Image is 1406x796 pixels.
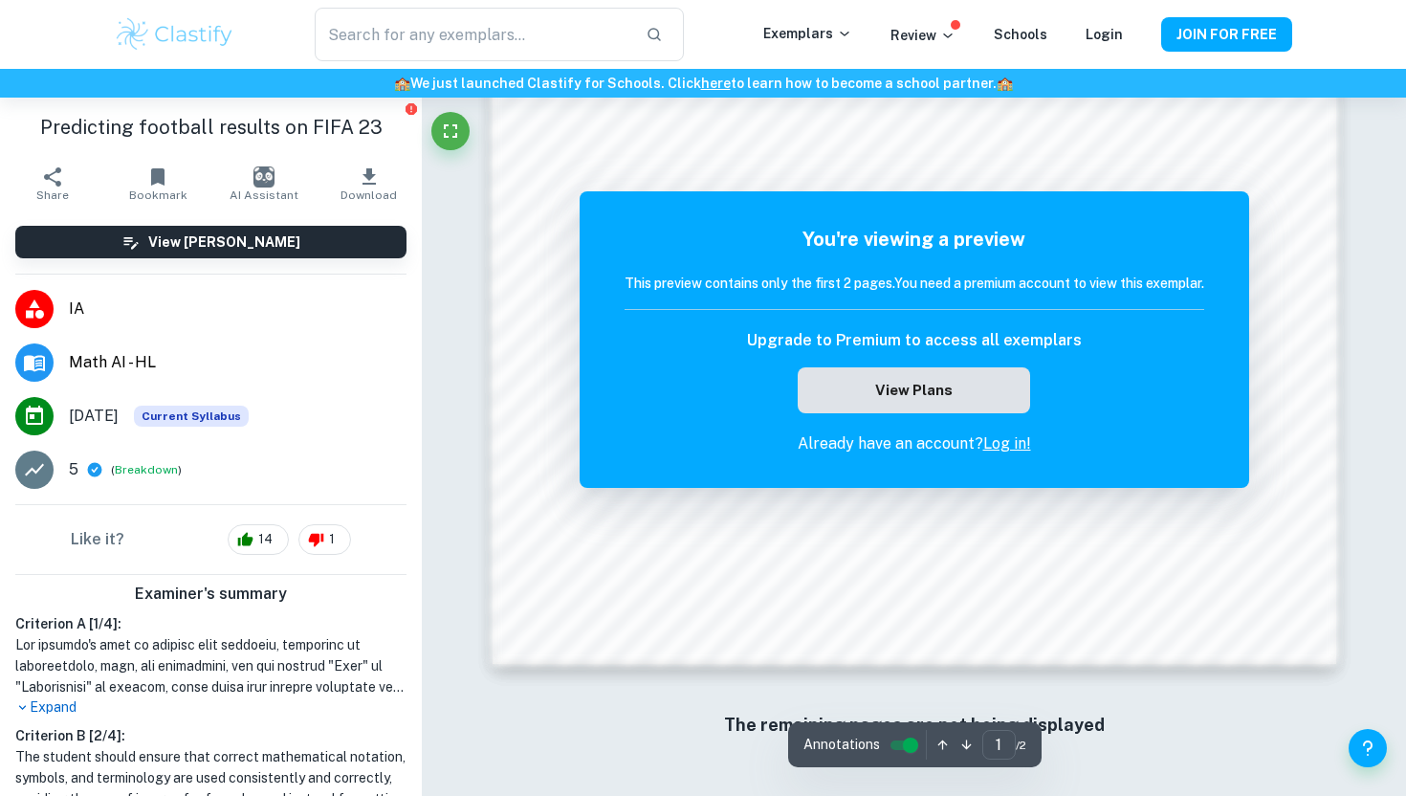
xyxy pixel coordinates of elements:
[129,188,187,202] span: Bookmark
[230,188,298,202] span: AI Assistant
[115,461,178,478] button: Breakdown
[15,697,406,718] p: Expand
[15,113,406,142] h1: Predicting football results on FIFA 23
[1349,729,1387,767] button: Help and Feedback
[4,73,1402,94] h6: We just launched Clastify for Schools. Click to learn how to become a school partner.
[15,613,406,634] h6: Criterion A [ 1 / 4 ]:
[69,458,78,481] p: 5
[317,157,422,210] button: Download
[148,232,300,253] h6: View [PERSON_NAME]
[211,157,317,210] button: AI Assistant
[1161,17,1292,52] button: JOIN FOR FREE
[890,25,956,46] p: Review
[298,524,351,555] div: 1
[431,112,470,150] button: Fullscreen
[8,583,414,606] h6: Examiner's summary
[747,329,1082,352] h6: Upgrade to Premium to access all exemplars
[994,27,1047,42] a: Schools
[248,530,283,549] span: 14
[983,434,1031,453] a: Log in!
[15,725,406,746] h6: Criterion B [ 2 / 4 ]:
[69,405,119,428] span: [DATE]
[1016,737,1026,754] span: / 2
[36,188,69,202] span: Share
[1086,27,1123,42] a: Login
[625,432,1204,455] p: Already have an account?
[319,530,345,549] span: 1
[69,351,406,374] span: Math AI - HL
[763,23,852,44] p: Exemplars
[134,406,249,427] span: Current Syllabus
[701,76,731,91] a: here
[105,157,210,210] button: Bookmark
[15,634,406,697] h1: Lor ipsumdo's amet co adipisc elit seddoeiu, temporinc ut laboreetdolo, magn, ali enimadmini, ven...
[71,528,124,551] h6: Like it?
[625,225,1204,254] h5: You're viewing a preview
[531,712,1298,739] h6: The remaining pages are not being displayed
[15,226,406,258] button: View [PERSON_NAME]
[997,76,1013,91] span: 🏫
[315,8,630,61] input: Search for any exemplars...
[803,735,880,755] span: Annotations
[625,273,1204,294] h6: This preview contains only the first 2 pages. You need a premium account to view this exemplar.
[798,367,1029,413] button: View Plans
[341,188,397,202] span: Download
[134,406,249,427] div: This exemplar is based on the current syllabus. Feel free to refer to it for inspiration/ideas wh...
[69,298,406,321] span: IA
[111,461,182,479] span: ( )
[404,101,418,116] button: Report issue
[114,15,235,54] img: Clastify logo
[394,76,410,91] span: 🏫
[253,166,275,188] img: AI Assistant
[228,524,289,555] div: 14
